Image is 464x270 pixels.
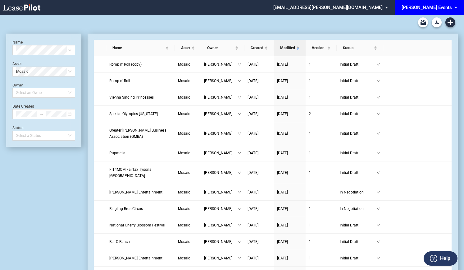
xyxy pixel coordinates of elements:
span: down [376,223,380,227]
span: Created [251,45,263,51]
th: Owner [201,40,244,56]
span: [DATE] [277,95,288,100]
span: Mosaic [178,170,190,175]
span: [PERSON_NAME] [204,255,238,261]
span: Pupatella [109,151,125,155]
span: Initial Draft [340,239,376,245]
th: Asset [175,40,201,56]
a: Mosaic [178,94,198,100]
span: In Negotiation [340,189,376,195]
span: down [238,256,241,260]
span: 1 [309,207,311,211]
span: Mosaic [178,223,190,227]
a: [DATE] [277,111,303,117]
a: [DATE] [248,78,271,84]
a: 1 [309,170,334,176]
span: [DATE] [248,112,258,116]
a: [DATE] [248,239,271,245]
a: [DATE] [248,150,271,156]
span: [DATE] [248,240,258,244]
span: [DATE] [248,151,258,155]
a: Bar C Ranch [109,239,172,245]
span: [DATE] [277,256,288,260]
a: 2 [309,111,334,117]
a: [DATE] [248,111,271,117]
span: down [238,171,241,175]
span: [DATE] [248,79,258,83]
span: [PERSON_NAME] [204,170,238,176]
span: [DATE] [248,190,258,194]
a: [PERSON_NAME] Entertainment [109,189,172,195]
span: Ringling Bros Circus [109,207,143,211]
span: [PERSON_NAME] [204,61,238,67]
a: 1 [309,94,334,100]
span: down [376,240,380,244]
span: [PERSON_NAME] [204,150,238,156]
span: 1 [309,223,311,227]
a: Special Olympics [US_STATE] [109,111,172,117]
span: Status [343,45,373,51]
a: [DATE] [277,206,303,212]
span: down [376,95,380,99]
span: down [238,223,241,227]
span: 1 [309,190,311,194]
span: down [376,63,380,66]
span: 1 [309,256,311,260]
a: [DATE] [248,61,271,67]
span: [DATE] [277,190,288,194]
span: down [376,112,380,116]
span: Romp n’ Roll [109,79,130,83]
a: 1 [309,61,334,67]
span: Mosaic [178,151,190,155]
label: Name [12,40,23,44]
span: FIT4MOM Fairfax Tysons Vienna [109,167,151,178]
span: 1 [309,95,311,100]
span: [DATE] [277,151,288,155]
span: [PERSON_NAME] [204,189,238,195]
span: [DATE] [277,79,288,83]
span: down [238,207,241,211]
span: Special Olympics Virginia [109,112,158,116]
a: Mosaic [178,222,198,228]
div: [PERSON_NAME] Events [402,5,452,10]
a: [DATE] [277,61,303,67]
span: Name [112,45,164,51]
a: Mosaic [178,170,198,176]
a: FIT4MOM Fairfax Tysons [GEOGRAPHIC_DATA] [109,166,172,179]
a: [DATE] [277,130,303,137]
span: Mosaic [178,79,190,83]
span: [DATE] [277,131,288,136]
span: Initial Draft [340,150,376,156]
span: [DATE] [248,131,258,136]
a: Download Blank Form [432,17,442,27]
a: 1 [309,206,334,212]
span: Mosaic [178,112,190,116]
span: down [238,190,241,194]
a: Mosaic [178,255,198,261]
span: to [39,112,43,116]
span: Bar C Ranch [109,240,130,244]
span: Mosaic [178,131,190,136]
span: Initial Draft [340,130,376,137]
span: down [376,151,380,155]
span: down [376,171,380,175]
span: [DATE] [277,62,288,67]
a: Mosaic [178,111,198,117]
a: Mosaic [178,78,198,84]
label: Owner [12,83,23,87]
span: Asset [181,45,190,51]
a: [DATE] [277,94,303,100]
span: [PERSON_NAME] [204,130,238,137]
span: Initial Draft [340,222,376,228]
span: [DATE] [277,207,288,211]
a: 1 [309,222,334,228]
span: swap-right [39,112,43,116]
label: Status [12,126,23,130]
a: 1 [309,150,334,156]
a: [DATE] [277,189,303,195]
a: Mosaic [178,61,198,67]
span: Owner [207,45,234,51]
a: 1 [309,130,334,137]
span: [DATE] [277,170,288,175]
a: [DATE] [277,222,303,228]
